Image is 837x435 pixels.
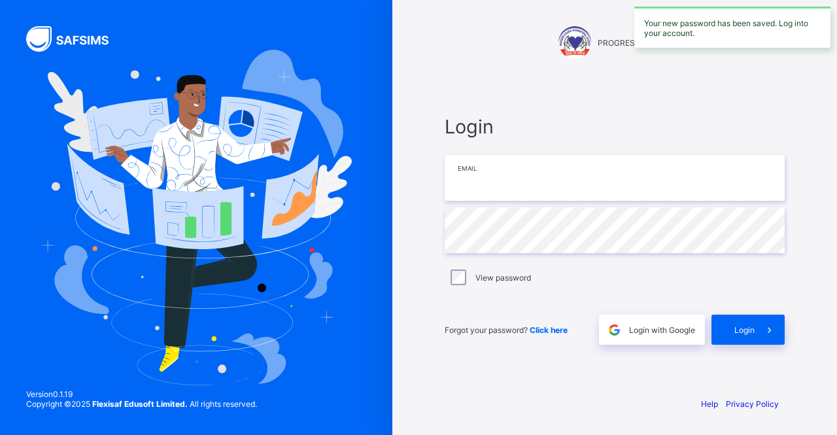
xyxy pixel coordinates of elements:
[445,115,785,138] span: Login
[726,399,779,409] a: Privacy Policy
[629,325,695,335] span: Login with Google
[26,389,257,399] span: Version 0.1.19
[598,38,785,48] span: PROGRESS DYNAMIC INTERNATIONAL ACADEMY
[445,325,568,335] span: Forgot your password?
[475,273,531,283] label: View password
[607,322,622,338] img: google.396cfc9801f0270233282035f929180a.svg
[734,325,755,335] span: Login
[26,26,124,52] img: SAFSIMS Logo
[634,7,830,48] div: Your new password has been saved. Log into your account.
[26,399,257,409] span: Copyright © 2025 All rights reserved.
[41,50,352,385] img: Hero Image
[92,399,188,409] strong: Flexisaf Edusoft Limited.
[701,399,718,409] a: Help
[530,325,568,335] a: Click here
